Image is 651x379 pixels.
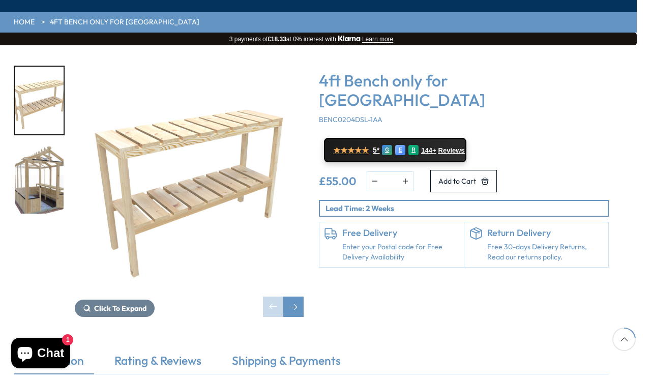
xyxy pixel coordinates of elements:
inbox-online-store-chat: Shopify online store chat [8,338,73,371]
div: E [395,145,405,155]
span: ★★★★★ [333,145,369,155]
h6: Free Delivery [342,227,459,239]
button: Add to Cart [430,170,497,192]
img: 2_QTY-_4_FT_BENCHES__Holkham_6x8_bdf5b777-b9ca-48bf-a6e8-d052ad239274_200x200.jpg [15,147,64,214]
h3: 4ft Bench only for [GEOGRAPHIC_DATA] [319,71,609,110]
div: Previous slide [263,297,283,317]
ins: £55.00 [319,176,357,187]
span: Click To Expand [94,304,146,313]
div: Next slide [283,297,304,317]
a: ★★★★★ 5* G E R 144+ Reviews [324,138,466,162]
span: Reviews [438,147,465,155]
a: 4ft Bench only for [GEOGRAPHIC_DATA] [50,17,199,27]
div: G [382,145,392,155]
p: Lead Time: 2 Weeks [325,203,608,214]
span: Add to Cart [438,178,476,185]
a: Enter your Postal code for Free Delivery Availability [342,242,459,262]
h6: Return Delivery [487,227,604,239]
button: Click To Expand [75,300,155,317]
span: 144+ [421,147,436,155]
a: HOME [14,17,35,27]
a: Shipping & Payments [222,353,351,374]
img: Holkham_Greenhouse_4_Bench_A08556_200x200.jpg [15,67,64,134]
div: R [408,145,419,155]
div: 1 / 2 [75,66,304,317]
div: 2 / 2 [14,145,65,215]
p: Free 30-days Delivery Returns, Read our returns policy. [487,242,604,262]
img: 4ft Bench only for Shire Holkham Greenhouse [75,66,304,295]
div: 1 / 2 [14,66,65,135]
a: Description [14,353,94,374]
span: BENC0204DSL-1AA [319,115,382,124]
a: Rating & Reviews [104,353,212,374]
